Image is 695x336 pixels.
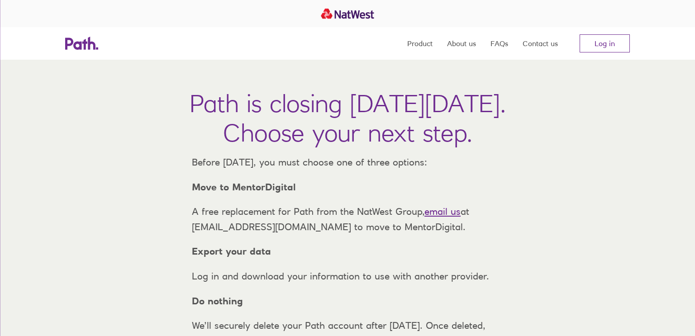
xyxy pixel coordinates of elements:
[190,89,506,147] h1: Path is closing [DATE][DATE]. Choose your next step.
[192,181,296,193] strong: Move to MentorDigital
[185,269,510,284] p: Log in and download your information to use with another provider.
[407,27,433,60] a: Product
[580,34,630,52] a: Log in
[185,155,510,170] p: Before [DATE], you must choose one of three options:
[192,246,271,257] strong: Export your data
[447,27,476,60] a: About us
[490,27,508,60] a: FAQs
[192,295,243,307] strong: Do nothing
[185,204,510,234] p: A free replacement for Path from the NatWest Group, at [EMAIL_ADDRESS][DOMAIN_NAME] to move to Me...
[424,206,461,217] a: email us
[523,27,558,60] a: Contact us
